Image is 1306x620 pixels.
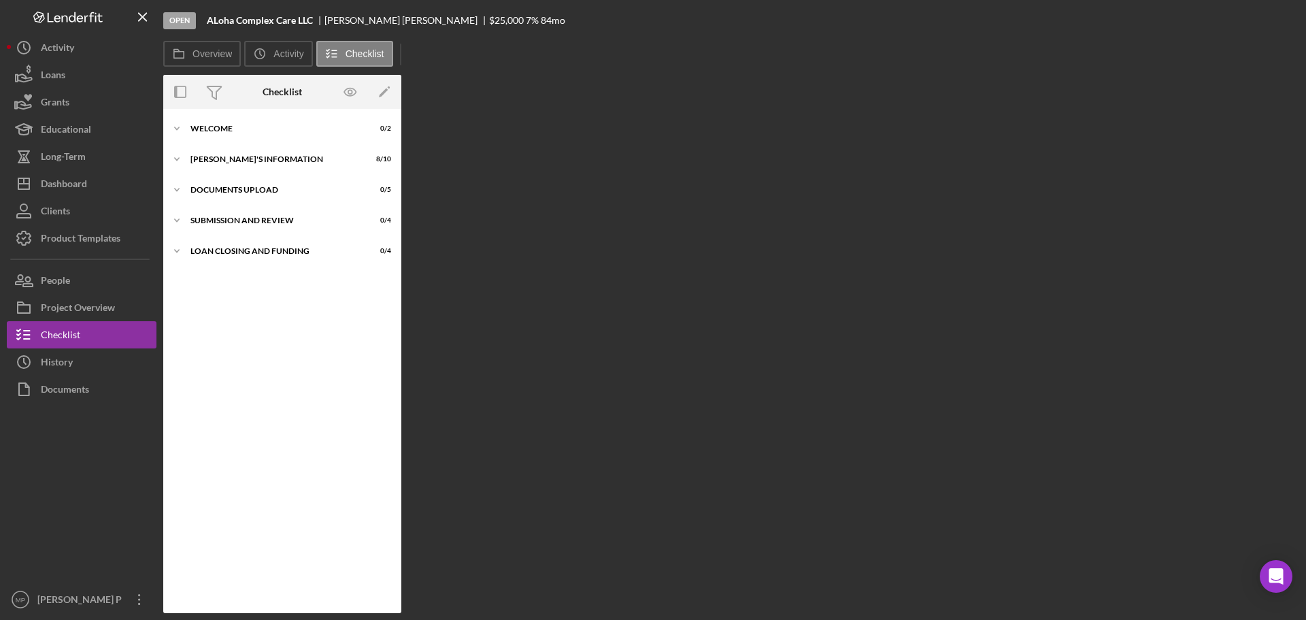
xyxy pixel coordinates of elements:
[190,155,357,163] div: [PERSON_NAME]'S INFORMATION
[41,294,115,325] div: Project Overview
[367,186,391,194] div: 0 / 5
[7,143,156,170] button: Long-Term
[273,48,303,59] label: Activity
[7,267,156,294] button: People
[7,34,156,61] button: Activity
[244,41,312,67] button: Activity
[41,321,80,352] div: Checklist
[7,376,156,403] button: Documents
[41,376,89,406] div: Documents
[34,586,122,617] div: [PERSON_NAME] P
[41,88,69,119] div: Grants
[324,15,489,26] div: [PERSON_NAME] [PERSON_NAME]
[367,216,391,225] div: 0 / 4
[316,41,393,67] button: Checklist
[7,88,156,116] button: Grants
[367,155,391,163] div: 8 / 10
[7,321,156,348] button: Checklist
[41,143,86,174] div: Long-Term
[207,15,313,26] b: ALoha Complex Care LLC
[489,14,524,26] span: $25,000
[7,294,156,321] button: Project Overview
[190,125,357,133] div: WELCOME
[7,170,156,197] button: Dashboard
[190,247,357,255] div: LOAN CLOSING AND FUNDING
[526,15,539,26] div: 7 %
[41,267,70,297] div: People
[41,225,120,255] div: Product Templates
[367,125,391,133] div: 0 / 2
[1260,560,1292,593] div: Open Intercom Messenger
[192,48,232,59] label: Overview
[16,596,25,604] text: MP
[7,586,156,613] button: MP[PERSON_NAME] P
[41,348,73,379] div: History
[41,116,91,146] div: Educational
[7,348,156,376] button: History
[367,247,391,255] div: 0 / 4
[190,216,357,225] div: SUBMISSION AND REVIEW
[41,61,65,92] div: Loans
[41,197,70,228] div: Clients
[541,15,565,26] div: 84 mo
[7,225,156,252] button: Product Templates
[41,34,74,65] div: Activity
[163,41,241,67] button: Overview
[7,61,156,88] button: Loans
[41,170,87,201] div: Dashboard
[190,186,357,194] div: DOCUMENTS UPLOAD
[7,197,156,225] button: Clients
[346,48,384,59] label: Checklist
[163,12,196,29] div: Open
[263,86,302,97] div: Checklist
[7,116,156,143] button: Educational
